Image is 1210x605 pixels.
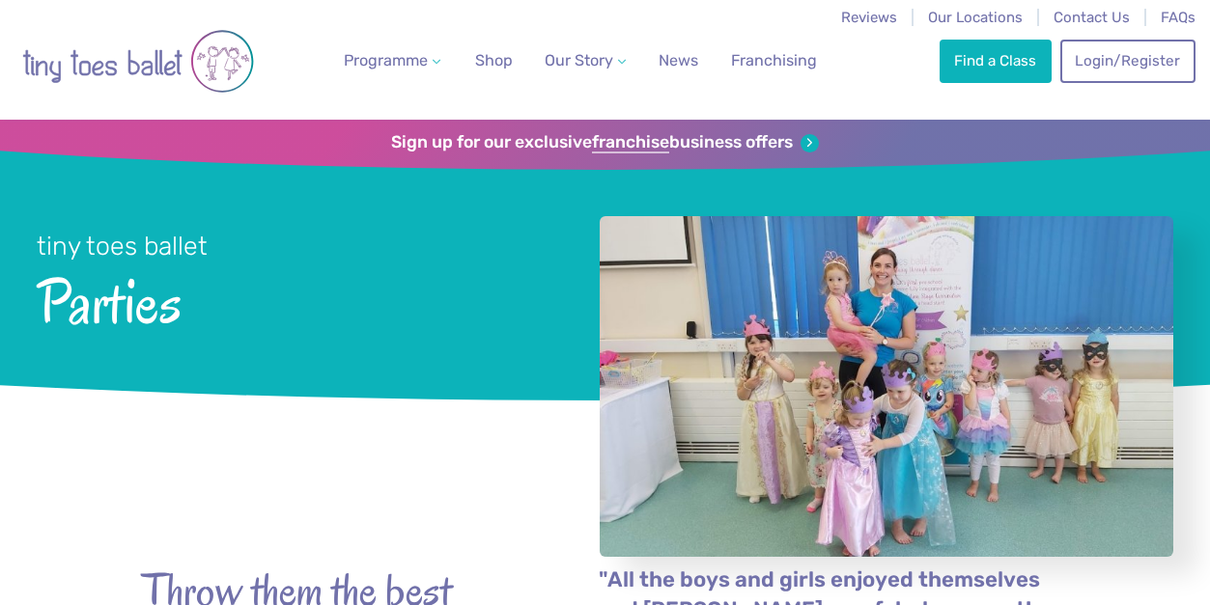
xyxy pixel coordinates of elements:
a: News [651,41,706,80]
strong: franchise [592,132,669,153]
a: Our Locations [928,9,1023,26]
span: Programme [344,51,428,69]
span: Shop [475,51,513,69]
a: FAQs [1161,9,1196,26]
span: Franchising [731,51,817,69]
a: Our Story [537,41,633,80]
a: Sign up for our exclusivefranchisebusiness offers [391,132,819,153]
a: Franchising [723,41,825,80]
a: Login/Register [1060,40,1196,82]
span: News [659,51,698,69]
small: tiny toes ballet [37,231,208,261]
a: Find a Class [940,40,1052,82]
a: Programme [336,41,448,80]
a: Reviews [841,9,897,26]
img: tiny toes ballet [22,13,254,110]
a: Contact Us [1054,9,1130,26]
span: Parties [37,263,549,335]
span: Our Story [545,51,613,69]
a: Shop [466,41,520,80]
